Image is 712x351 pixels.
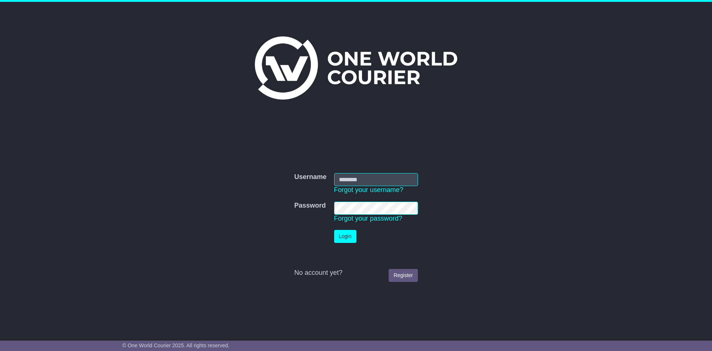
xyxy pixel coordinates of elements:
a: Forgot your password? [334,215,402,222]
label: Username [294,173,326,181]
img: One World [255,36,457,100]
div: No account yet? [294,269,418,277]
a: Register [389,269,418,282]
button: Login [334,230,356,243]
span: © One World Courier 2025. All rights reserved. [122,342,230,348]
a: Forgot your username? [334,186,403,194]
label: Password [294,202,326,210]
